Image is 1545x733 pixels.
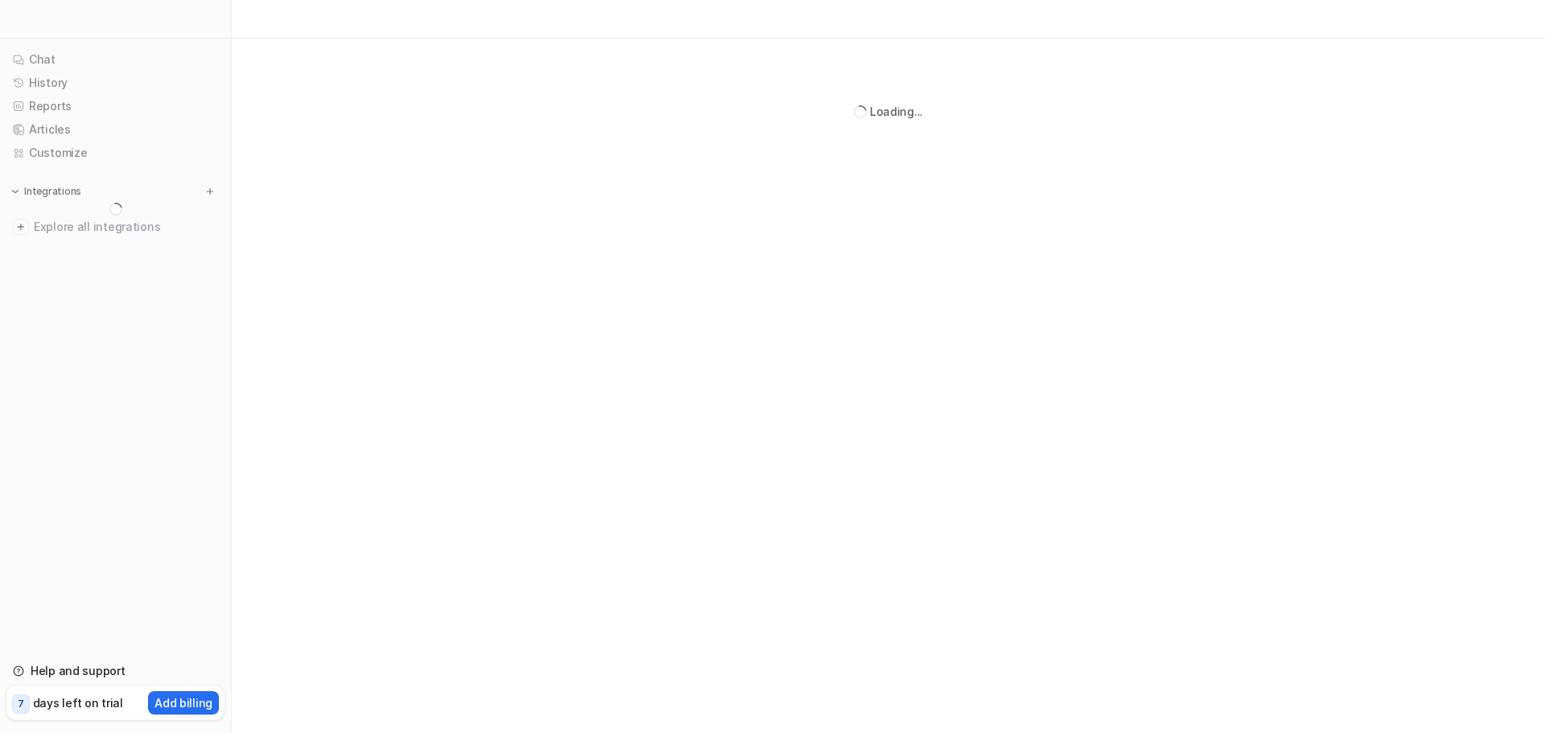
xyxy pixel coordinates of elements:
[6,95,225,117] a: Reports
[870,103,923,120] div: Loading...
[10,186,21,197] img: expand menu
[6,142,225,164] a: Customize
[154,694,212,711] p: Add billing
[6,660,225,682] a: Help and support
[13,219,29,235] img: explore all integrations
[148,691,219,714] button: Add billing
[6,216,225,238] a: Explore all integrations
[204,186,216,197] img: menu_add.svg
[33,694,123,711] p: days left on trial
[6,183,86,200] button: Integrations
[24,185,81,198] p: Integrations
[18,697,24,711] p: 7
[6,48,225,71] a: Chat
[34,214,218,240] span: Explore all integrations
[6,118,225,141] a: Articles
[6,72,225,94] a: History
